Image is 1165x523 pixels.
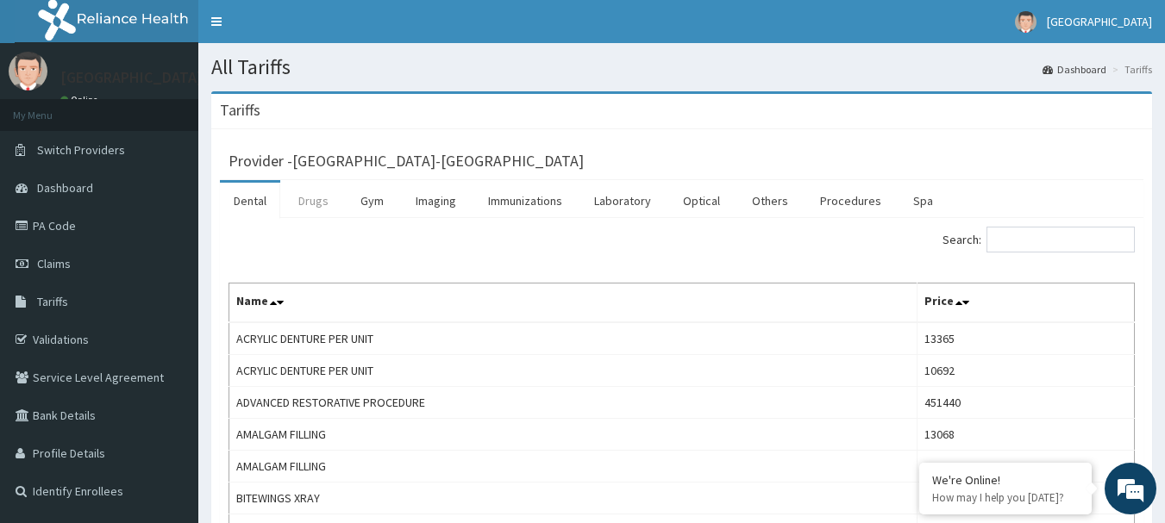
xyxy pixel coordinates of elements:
[220,183,280,219] a: Dental
[60,94,102,106] a: Online
[918,451,1135,483] td: 16335
[918,355,1135,387] td: 10692
[1047,14,1152,29] span: [GEOGRAPHIC_DATA]
[285,183,342,219] a: Drugs
[9,52,47,90] img: User Image
[918,387,1135,419] td: 451440
[402,183,470,219] a: Imaging
[918,419,1135,451] td: 13068
[60,70,203,85] p: [GEOGRAPHIC_DATA]
[580,183,665,219] a: Laboratory
[37,256,71,271] span: Claims
[932,490,1079,505] p: How may I help you today?
[37,142,125,158] span: Switch Providers
[229,153,584,169] h3: Provider - [GEOGRAPHIC_DATA]-[GEOGRAPHIC_DATA]
[229,387,918,419] td: ADVANCED RESTORATIVE PROCEDURE
[229,283,918,323] th: Name
[918,322,1135,355] td: 13365
[229,451,918,483] td: AMALGAM FILLING
[738,183,802,219] a: Others
[229,355,918,387] td: ACRYLIC DENTURE PER UNIT
[899,183,947,219] a: Spa
[229,483,918,514] td: BITEWINGS XRAY
[1015,11,1037,33] img: User Image
[918,483,1135,514] td: 8316
[1043,62,1106,77] a: Dashboard
[474,183,576,219] a: Immunizations
[943,227,1135,252] label: Search:
[806,183,895,219] a: Procedures
[37,294,68,309] span: Tariffs
[211,56,1152,78] h1: All Tariffs
[932,472,1079,488] div: We're Online!
[37,180,93,196] span: Dashboard
[347,183,398,219] a: Gym
[918,283,1135,323] th: Price
[229,322,918,355] td: ACRYLIC DENTURE PER UNIT
[229,419,918,451] td: AMALGAM FILLING
[1108,62,1152,77] li: Tariffs
[220,103,260,118] h3: Tariffs
[669,183,734,219] a: Optical
[986,227,1135,252] input: Search:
